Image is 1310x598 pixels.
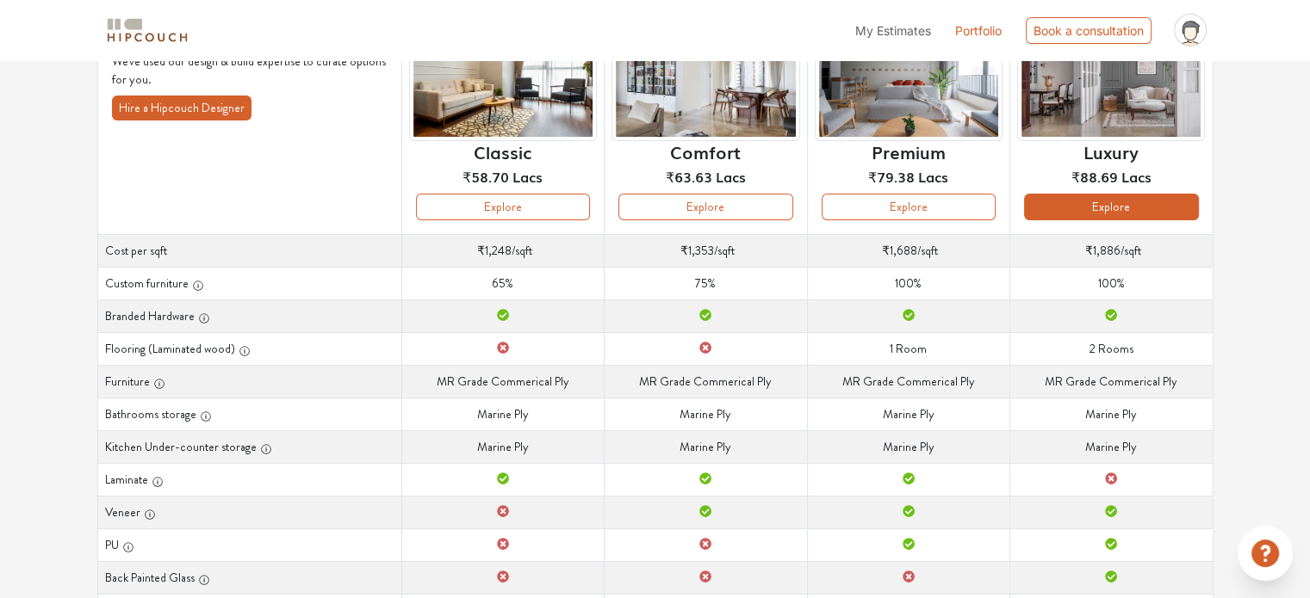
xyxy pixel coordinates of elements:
[97,365,401,398] th: Furniture
[807,332,1009,365] td: 1 Room
[97,332,401,365] th: Flooring (Laminated wood)
[670,141,741,162] h6: Comfort
[112,52,388,89] p: We've used our design & build expertise to curate options for you.
[716,166,746,187] span: Lacs
[1010,365,1213,398] td: MR Grade Commerical Ply
[1017,14,1205,142] img: header-preview
[807,267,1009,299] td: 100%
[97,430,401,463] th: Kitchen Under-counter storage
[401,234,604,267] td: /sqft
[97,299,401,332] th: Branded Hardware
[618,194,792,220] button: Explore
[512,166,543,187] span: Lacs
[868,166,915,187] span: ₹79.38
[955,22,1002,40] a: Portfolio
[1010,267,1213,299] td: 100%
[605,430,807,463] td: Marine Ply
[855,23,931,38] span: My Estimates
[1010,398,1213,430] td: Marine Ply
[97,234,401,267] th: Cost per sqft
[1083,141,1139,162] h6: Luxury
[97,528,401,561] th: PU
[807,365,1009,398] td: MR Grade Commerical Ply
[807,234,1009,267] td: /sqft
[97,561,401,594] th: Back Painted Glass
[463,166,509,187] span: ₹58.70
[666,166,712,187] span: ₹63.63
[807,430,1009,463] td: Marine Ply
[1121,166,1152,187] span: Lacs
[97,267,401,299] th: Custom furniture
[1010,430,1213,463] td: Marine Ply
[477,242,512,259] span: ₹1,248
[401,398,604,430] td: Marine Ply
[409,14,597,142] img: header-preview
[401,430,604,463] td: Marine Ply
[97,496,401,528] th: Veneer
[822,194,996,220] button: Explore
[97,398,401,430] th: Bathrooms storage
[401,267,604,299] td: 65%
[1024,194,1198,220] button: Explore
[97,463,401,496] th: Laminate
[416,194,590,220] button: Explore
[1026,17,1152,44] div: Book a consultation
[1010,332,1213,365] td: 2 Rooms
[1010,234,1213,267] td: /sqft
[605,234,807,267] td: /sqft
[1071,166,1118,187] span: ₹88.69
[104,15,190,46] img: logo-horizontal.svg
[474,141,531,162] h6: Classic
[605,365,807,398] td: MR Grade Commerical Ply
[807,398,1009,430] td: Marine Ply
[112,96,251,120] button: Hire a Hipcouch Designer
[104,11,190,50] span: logo-horizontal.svg
[872,141,946,162] h6: Premium
[918,166,948,187] span: Lacs
[1085,242,1121,259] span: ₹1,886
[401,365,604,398] td: MR Grade Commerical Ply
[680,242,714,259] span: ₹1,353
[605,267,807,299] td: 75%
[882,242,917,259] span: ₹1,688
[612,14,799,142] img: header-preview
[605,398,807,430] td: Marine Ply
[815,14,1003,142] img: header-preview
